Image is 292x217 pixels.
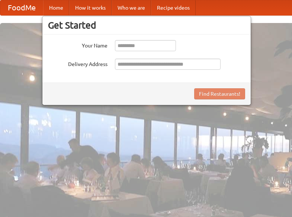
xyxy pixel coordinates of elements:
[151,0,196,15] a: Recipe videos
[69,0,112,15] a: How it works
[48,20,245,31] h3: Get Started
[48,59,108,68] label: Delivery Address
[194,88,245,99] button: Find Restaurants!
[48,40,108,49] label: Your Name
[43,0,69,15] a: Home
[112,0,151,15] a: Who we are
[0,0,43,15] a: FoodMe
